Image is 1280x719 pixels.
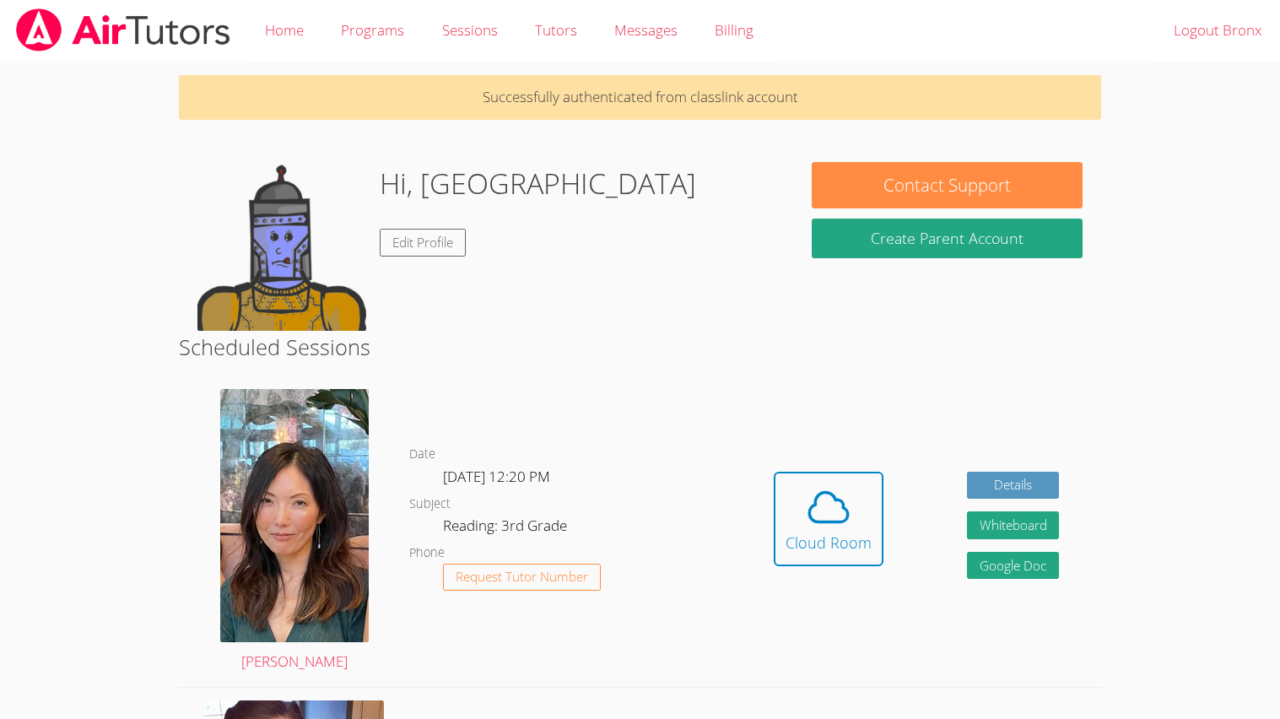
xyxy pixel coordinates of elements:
a: Edit Profile [380,229,466,257]
span: Request Tutor Number [456,570,588,583]
dt: Phone [409,543,445,564]
img: airtutors_banner-c4298cdbf04f3fff15de1276eac7730deb9818008684d7c2e4769d2f7ddbe033.png [14,8,232,51]
dd: Reading: 3rd Grade [443,514,570,543]
a: [PERSON_NAME] [220,389,369,674]
dt: Subject [409,494,451,515]
img: avatar.png [220,389,369,642]
h1: Hi, [GEOGRAPHIC_DATA] [380,162,696,205]
span: Messages [614,20,678,40]
button: Cloud Room [774,472,883,566]
a: Google Doc [967,552,1060,580]
button: Request Tutor Number [443,564,601,592]
span: [DATE] 12:20 PM [443,467,550,486]
div: Cloud Room [786,531,872,554]
a: Details [967,472,1060,500]
p: Successfully authenticated from classlink account [179,75,1100,120]
button: Create Parent Account [812,219,1082,258]
dt: Date [409,444,435,465]
button: Contact Support [812,162,1082,208]
button: Whiteboard [967,511,1060,539]
img: default.png [197,162,366,331]
h2: Scheduled Sessions [179,331,1100,363]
